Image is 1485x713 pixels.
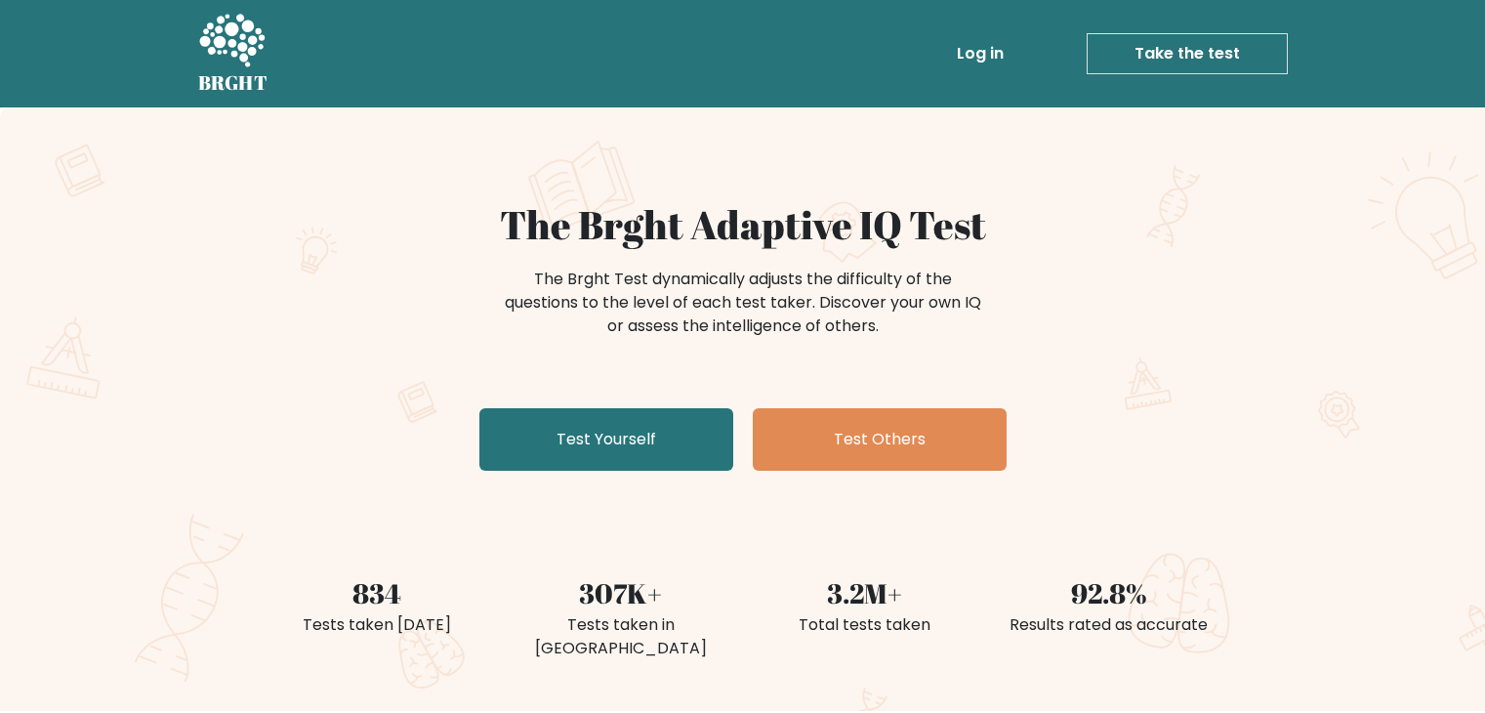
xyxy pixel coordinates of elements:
[1087,33,1288,74] a: Take the test
[755,572,975,613] div: 3.2M+
[753,408,1007,471] a: Test Others
[999,613,1219,637] div: Results rated as accurate
[511,613,731,660] div: Tests taken in [GEOGRAPHIC_DATA]
[267,572,487,613] div: 834
[198,8,268,100] a: BRGHT
[755,613,975,637] div: Total tests taken
[499,268,987,338] div: The Brght Test dynamically adjusts the difficulty of the questions to the level of each test take...
[198,71,268,95] h5: BRGHT
[999,572,1219,613] div: 92.8%
[511,572,731,613] div: 307K+
[479,408,733,471] a: Test Yourself
[267,201,1219,248] h1: The Brght Adaptive IQ Test
[949,34,1011,73] a: Log in
[267,613,487,637] div: Tests taken [DATE]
